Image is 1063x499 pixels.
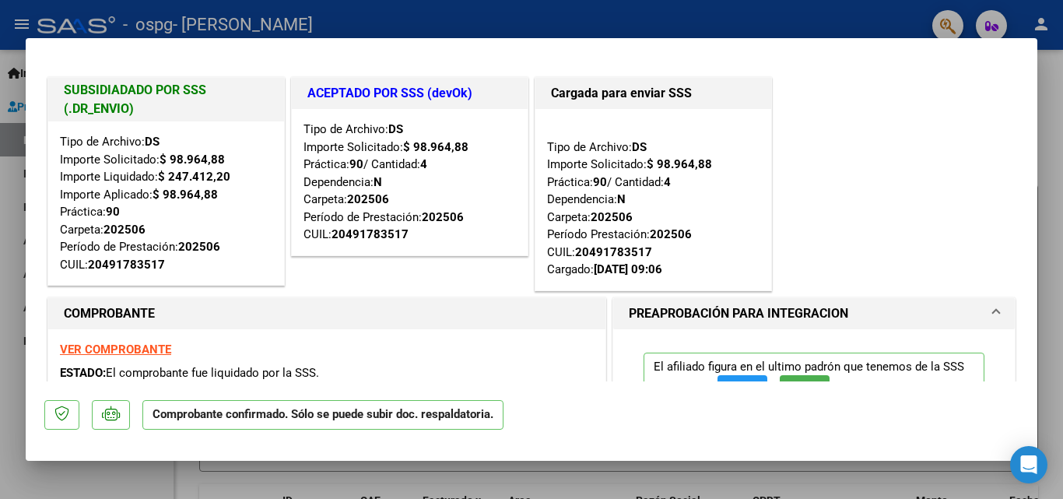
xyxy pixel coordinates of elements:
strong: N [374,175,382,189]
strong: 4 [664,175,671,189]
strong: $ 247.412,20 [158,170,230,184]
strong: 202506 [650,227,692,241]
div: 20491783517 [332,226,409,244]
mat-expansion-panel-header: PREAPROBACIÓN PARA INTEGRACION [613,298,1015,329]
h1: SUBSIDIADADO POR SSS (.DR_ENVIO) [64,81,268,118]
strong: 202506 [347,192,389,206]
a: VER COMPROBANTE [60,343,171,357]
h1: Cargada para enviar SSS [551,84,756,103]
strong: DS [632,140,647,154]
h1: PREAPROBACIÓN PARA INTEGRACION [629,304,848,323]
strong: [DATE] 09:06 [594,262,662,276]
div: Tipo de Archivo: Importe Solicitado: Importe Liquidado: Importe Aplicado: Práctica: Carpeta: Perí... [60,133,272,273]
button: FTP [717,375,767,404]
strong: $ 98.964,88 [160,153,225,167]
strong: $ 98.964,88 [647,157,712,171]
p: El afiliado figura en el ultimo padrón que tenemos de la SSS de [644,353,984,411]
strong: N [617,192,626,206]
strong: 90 [349,157,363,171]
strong: 202506 [591,210,633,224]
strong: DS [388,122,403,136]
div: 20491783517 [88,256,165,274]
strong: $ 98.964,88 [153,188,218,202]
span: El comprobante fue liquidado por la SSS. [106,366,319,380]
strong: 4 [420,157,427,171]
strong: 202506 [178,240,220,254]
div: Tipo de Archivo: Importe Solicitado: Práctica: / Cantidad: Dependencia: Carpeta: Período de Prest... [303,121,516,244]
div: Open Intercom Messenger [1010,446,1047,483]
div: 20491783517 [575,244,652,262]
span: ESTADO: [60,366,106,380]
strong: 90 [106,205,120,219]
strong: DS [145,135,160,149]
strong: 90 [593,175,607,189]
h1: ACEPTADO POR SSS (devOk) [307,84,512,103]
p: Comprobante confirmado. Sólo se puede subir doc. respaldatoria. [142,400,503,430]
button: SSS [780,375,830,404]
strong: 202506 [103,223,146,237]
strong: COMPROBANTE [64,306,155,321]
strong: $ 98.964,88 [403,140,468,154]
strong: 202506 [422,210,464,224]
div: Tipo de Archivo: Importe Solicitado: Práctica: / Cantidad: Dependencia: Carpeta: Período Prestaci... [547,121,760,279]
